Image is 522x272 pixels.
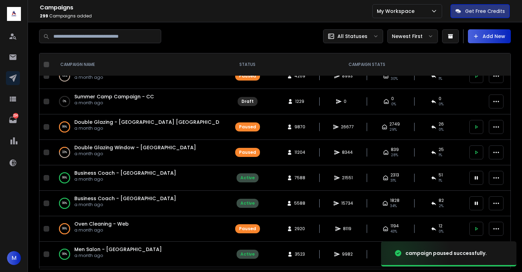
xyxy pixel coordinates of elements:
th: CAMPAIGN STATS [268,53,465,76]
p: All Statuses [337,33,367,40]
div: campaign paused successfully. [405,250,487,257]
a: Business Coach - [GEOGRAPHIC_DATA] [74,195,176,202]
button: Newest First [387,29,438,43]
span: 0 [344,99,351,104]
p: a month ago [74,126,219,131]
span: 1 % [439,76,442,82]
h1: Campaigns [40,3,372,12]
td: 99%Men Salon - [GEOGRAPHIC_DATA]a month ago [52,242,226,267]
span: 30 % [391,76,398,82]
p: 99 % [62,200,67,207]
td: 33%Double Glazing Window - [GEOGRAPHIC_DATA]a month ago [52,140,226,165]
p: a month ago [74,75,178,80]
p: a month ago [74,100,154,106]
span: 839 [391,147,399,152]
p: 99 % [62,225,67,232]
button: M [7,251,21,265]
span: 1194 [390,223,399,229]
div: Paused [239,150,256,155]
p: My Workspace [377,8,417,15]
button: Get Free Credits [450,4,510,18]
td: 99%Oven Cleaning - Weba month ago [52,216,226,242]
th: CAMPAIGN NAME [52,53,226,76]
span: 2920 [294,226,305,232]
img: logo [7,7,21,21]
div: Draft [241,99,254,104]
span: 8993 [342,73,353,79]
span: 43 % [390,229,397,234]
span: 34 % [390,203,397,209]
p: 99 % [62,123,67,130]
span: 9870 [294,124,305,130]
span: 0% [439,101,443,107]
span: 26 [439,121,444,127]
span: 29 % [389,127,397,133]
p: a month ago [74,151,196,157]
span: 8344 [342,150,353,155]
span: 7588 [294,175,305,181]
p: Get Free Credits [465,8,505,15]
p: 99 % [62,251,67,258]
p: 49 % [62,73,67,80]
span: 0% [391,101,396,107]
span: 2749 [389,121,400,127]
p: a month ago [74,176,176,182]
span: 0 % [439,127,443,133]
span: 21551 [342,175,353,181]
td: 0%Summer Camp Campaign - CCa month ago [52,89,226,114]
span: 25 [439,147,444,152]
p: a month ago [74,227,129,233]
div: Paused [239,124,256,130]
a: 224 [6,113,20,127]
div: Paused [239,226,256,232]
p: 99 % [62,174,67,181]
span: 1828 [390,198,400,203]
span: 15734 [341,201,353,206]
div: Active [240,201,255,206]
span: 82 [439,198,444,203]
span: 0 [439,96,441,101]
p: 224 [13,113,18,119]
span: 26677 [341,124,354,130]
a: Summer Camp Campaign - CC [74,93,154,100]
p: 33 % [62,149,67,156]
span: 12 [439,223,442,229]
p: 0 % [63,98,66,105]
span: 3523 [295,251,305,257]
td: 99%Business Coach - [GEOGRAPHIC_DATA]a month ago [52,165,226,191]
a: Business Coach - [GEOGRAPHIC_DATA] [74,169,176,176]
span: 0 % [439,229,443,234]
p: Campaigns added [40,13,372,19]
span: 2313 [390,172,399,178]
span: 0 [391,96,394,101]
div: Active [240,251,255,257]
div: Active [240,175,255,181]
a: Men Salon - [GEOGRAPHIC_DATA] [74,246,162,253]
span: 11204 [294,150,305,155]
span: 1229 [295,99,304,104]
span: Double Glazing - [GEOGRAPHIC_DATA] [GEOGRAPHIC_DATA] [74,119,232,126]
span: 299 [40,13,48,19]
button: Add New [468,29,511,43]
span: 4269 [294,73,305,79]
div: Paused [239,73,256,79]
a: Oven Cleaning - Web [74,220,129,227]
span: 2 % [439,203,443,209]
td: 99%Business Coach - [GEOGRAPHIC_DATA]a month ago [52,191,226,216]
span: 28 % [391,152,398,158]
th: STATUS [226,53,268,76]
a: Double Glazing Window - [GEOGRAPHIC_DATA] [74,144,196,151]
td: 99%Double Glazing - [GEOGRAPHIC_DATA] [GEOGRAPHIC_DATA]a month ago [52,114,226,140]
span: 1 % [439,152,442,158]
span: 51 [439,172,443,178]
p: a month ago [74,202,176,207]
span: 31 % [390,178,396,183]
